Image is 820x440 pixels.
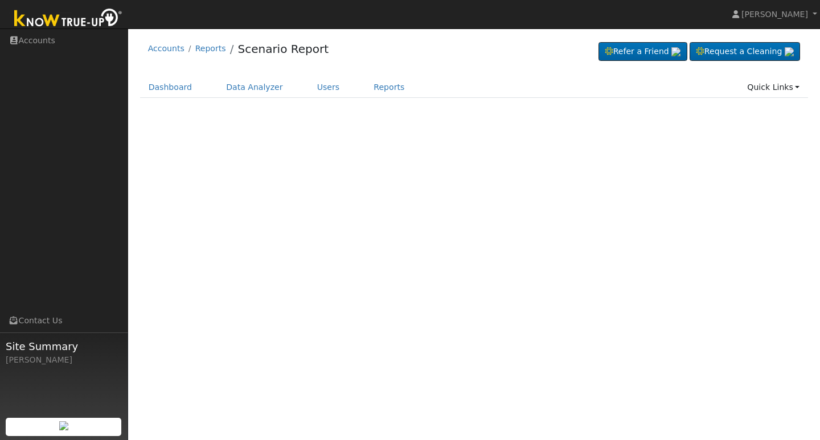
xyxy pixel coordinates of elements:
a: Reports [195,44,226,53]
img: retrieve [671,47,680,56]
a: Dashboard [140,77,201,98]
a: Quick Links [739,77,808,98]
a: Refer a Friend [598,42,687,61]
img: retrieve [785,47,794,56]
img: Know True-Up [9,6,128,32]
a: Scenario Report [237,42,329,56]
a: Reports [365,77,413,98]
a: Data Analyzer [218,77,292,98]
a: Accounts [148,44,184,53]
span: Site Summary [6,339,122,354]
span: [PERSON_NAME] [741,10,808,19]
div: [PERSON_NAME] [6,354,122,366]
img: retrieve [59,421,68,430]
a: Request a Cleaning [690,42,800,61]
a: Users [309,77,348,98]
